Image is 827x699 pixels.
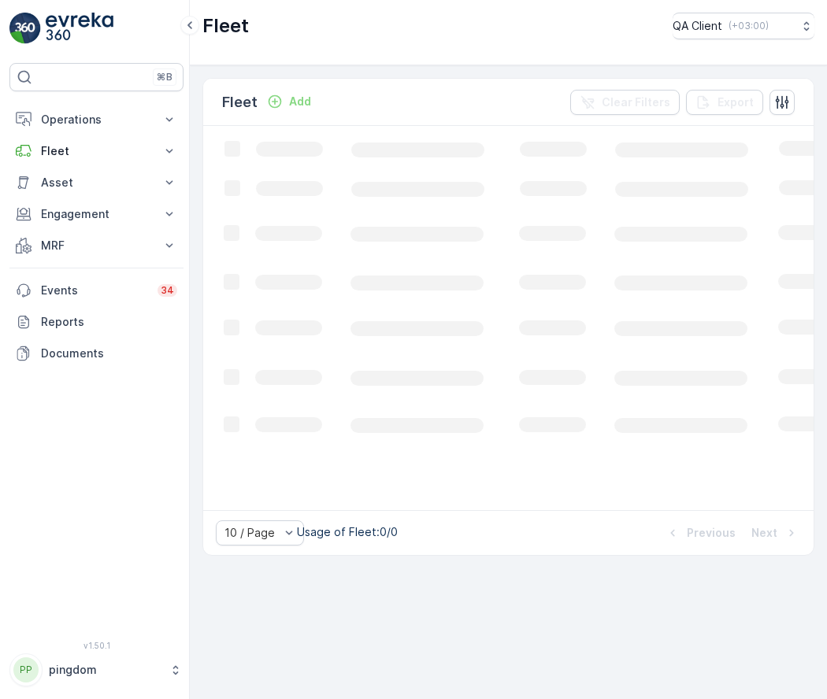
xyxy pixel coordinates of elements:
[13,657,39,682] div: PP
[718,94,754,110] p: Export
[41,283,148,298] p: Events
[261,92,317,111] button: Add
[9,198,184,230] button: Engagement
[729,20,769,32] p: ( +03:00 )
[751,525,777,541] p: Next
[9,641,184,650] span: v 1.50.1
[673,18,722,34] p: QA Client
[46,13,113,44] img: logo_light-DOdMpM7g.png
[202,13,249,39] p: Fleet
[9,135,184,167] button: Fleet
[9,653,184,686] button: PPpingdom
[9,306,184,338] a: Reports
[663,523,737,542] button: Previous
[41,206,152,222] p: Engagement
[41,175,152,190] p: Asset
[602,94,670,110] p: Clear Filters
[9,230,184,261] button: MRF
[222,91,258,113] p: Fleet
[297,524,398,540] p: Usage of Fleet : 0/0
[673,13,814,39] button: QA Client(+03:00)
[750,523,801,542] button: Next
[157,71,172,83] p: ⌘B
[570,90,680,115] button: Clear Filters
[9,104,184,135] button: Operations
[687,525,736,541] p: Previous
[9,275,184,306] a: Events34
[161,284,174,297] p: 34
[686,90,763,115] button: Export
[41,314,177,330] p: Reports
[41,346,177,361] p: Documents
[9,167,184,198] button: Asset
[9,338,184,369] a: Documents
[41,112,152,128] p: Operations
[289,94,311,109] p: Add
[9,13,41,44] img: logo
[41,143,152,159] p: Fleet
[41,238,152,253] p: MRF
[49,662,161,678] p: pingdom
